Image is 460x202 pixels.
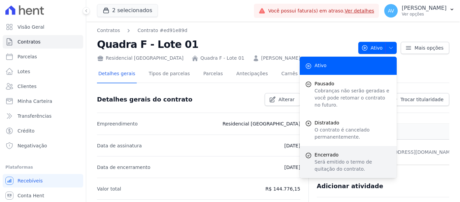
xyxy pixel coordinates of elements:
button: AV [PERSON_NAME] Ver opções [379,1,460,20]
span: Transferências [18,113,52,119]
span: AV [388,8,394,13]
span: Clientes [18,83,36,90]
a: Recebíveis [3,174,83,187]
p: R$ 144.776,15 [265,185,300,193]
th: Contato [368,124,459,140]
a: Parcelas [3,50,83,63]
span: Recebíveis [18,177,43,184]
span: Lotes [18,68,30,75]
div: Residencial [GEOGRAPHIC_DATA] [97,55,184,62]
p: Data de encerramento [97,163,151,171]
a: Contratos [97,27,120,34]
a: Tipos de parcelas [147,65,191,83]
span: Pausado [315,80,391,87]
a: Parcelas [202,65,224,83]
a: Encerrado Será emitido o termo de quitação do contrato. [300,146,397,178]
p: Valor total [97,185,121,193]
a: Carnês [280,65,299,83]
span: Contratos [18,38,40,45]
button: Pausado Cobranças não serão geradas e você pode retomar o contrato no futuro. [300,75,397,114]
p: [DATE] [284,163,300,171]
a: Distratado O contrato é cancelado permanentemente. [300,114,397,146]
p: [PERSON_NAME] [402,5,447,11]
span: Conta Hent [18,192,44,199]
span: Você possui fatura(s) em atraso. [268,7,374,15]
span: Ativo [361,42,383,54]
span: Crédito [18,127,35,134]
p: O contrato é cancelado permanentemente. [315,126,391,141]
a: Minha Carteira [3,94,83,108]
a: Quadra F - Lote 01 [200,55,244,62]
a: [PERSON_NAME] [261,55,300,62]
span: Visão Geral [18,24,44,30]
a: Ver detalhes [345,8,374,13]
span: Trocar titularidade [400,96,443,103]
nav: Breadcrumb [97,27,353,34]
span: Mais opções [415,45,443,51]
a: Mais opções [401,42,449,54]
span: Alterar [278,96,295,103]
a: Crédito [3,124,83,138]
a: Clientes [3,80,83,93]
span: Encerrado [315,151,391,158]
span: Negativação [18,142,47,149]
h3: Detalhes gerais do contrato [97,95,192,104]
p: Será emitido o termo de quitação do contrato. [315,158,391,173]
p: Data de assinatura [97,142,142,150]
p: Cobranças não serão geradas e você pode retomar o contrato no futuro. [315,87,391,109]
a: Antecipações [235,65,269,83]
a: Contrato #ed91e89d [137,27,187,34]
a: Contratos [3,35,83,49]
div: [EMAIL_ADDRESS][DOMAIN_NAME] [372,149,455,156]
a: Transferências [3,109,83,123]
div: Plataformas [5,163,80,171]
span: Parcelas [18,53,37,60]
span: Minha Carteira [18,98,52,105]
a: Detalhes gerais [97,65,137,83]
p: Empreendimento [97,120,138,128]
h2: Quadra F - Lote 01 [97,37,353,52]
p: [DATE] [284,142,300,150]
nav: Breadcrumb [97,27,187,34]
span: Distratado [315,119,391,126]
span: Ativo [315,62,327,69]
button: 2 selecionados [97,4,158,17]
p: Residencial [GEOGRAPHIC_DATA] [223,120,300,128]
a: Alterar [265,93,300,106]
a: Negativação [3,139,83,152]
h3: Adicionar atividade [317,182,383,190]
button: Ativo [358,42,397,54]
a: Lotes [3,65,83,78]
a: Visão Geral [3,20,83,34]
p: Ver opções [402,11,447,17]
a: Trocar titularidade [387,93,449,106]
